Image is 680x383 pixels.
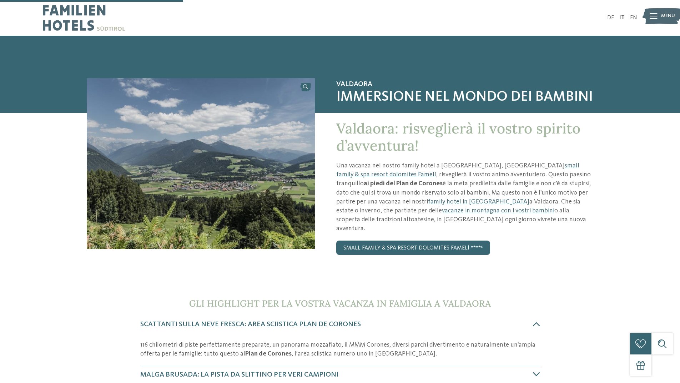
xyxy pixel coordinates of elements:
p: Una vacanza nel nostro family hotel a [GEOGRAPHIC_DATA], [GEOGRAPHIC_DATA] , risveglierà il vostr... [336,161,594,233]
p: 116 chilometri di piste perfettamente preparate, un panorama mozzafiato, il MMM Corones, diversi ... [140,341,540,358]
span: Scattanti sulla neve fresca: area sciistica Plan de Corones [140,321,361,328]
span: Valdaora: risveglierà il vostro spirito d’avventura! [336,119,580,155]
a: EN [630,15,637,21]
span: Gli highlight per la vostra vacanza in famiglia a Valdaora [189,298,491,309]
span: Immersione nel mondo dei bambini [336,89,594,106]
img: Il nostro family hotel a Valdaora ai piedi del Plan de Corones [87,78,315,249]
strong: ai piedi del Plan de Corones [364,180,443,187]
a: small family & spa resort dolomites Famelí ****ˢ [336,241,490,255]
a: vacanze in montagna con i vostri bambini [442,207,554,214]
a: IT [619,15,625,21]
a: DE [607,15,614,21]
span: Malga Brusada: la pista da slittino per veri campioni [140,371,338,378]
strong: Plan de Corones [245,351,292,357]
span: Valdaora [336,80,594,89]
span: Menu [661,12,675,20]
a: family hotel in [GEOGRAPHIC_DATA] [428,198,529,205]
